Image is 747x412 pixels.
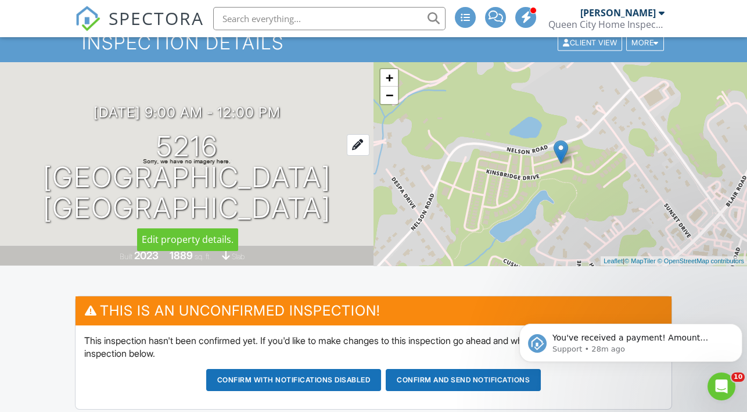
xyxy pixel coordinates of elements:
span: Built [120,252,132,261]
a: Zoom in [380,69,398,87]
a: Zoom out [380,87,398,104]
div: More [626,35,664,51]
a: Leaflet [604,257,623,264]
input: Search everything... [213,7,446,30]
span: sq. ft. [195,252,211,261]
div: 1889 [170,249,193,261]
div: Client View [558,35,622,51]
img: The Best Home Inspection Software - Spectora [75,6,100,31]
span: slab [232,252,245,261]
div: | [601,256,747,266]
div: [PERSON_NAME] [580,7,656,19]
span: SPECTORA [109,6,204,30]
h1: 5216 [GEOGRAPHIC_DATA] [GEOGRAPHIC_DATA] [19,131,355,223]
a: © MapTiler [624,257,656,264]
a: Client View [556,38,625,46]
h1: Inspection Details [82,33,665,53]
button: Confirm and send notifications [386,369,541,391]
div: Queen City Home Inspections [548,19,665,30]
iframe: Intercom notifications message [515,299,747,381]
span: 10 [731,372,745,382]
h3: [DATE] 9:00 am - 12:00 pm [94,105,281,120]
iframe: Intercom live chat [708,372,735,400]
a: SPECTORA [75,16,204,40]
h3: This is an Unconfirmed Inspection! [76,296,672,325]
a: © OpenStreetMap contributors [658,257,744,264]
button: Confirm with notifications disabled [206,369,382,391]
div: 2023 [134,249,159,261]
p: This inspection hasn't been confirmed yet. If you'd like to make changes to this inspection go ah... [84,334,663,360]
